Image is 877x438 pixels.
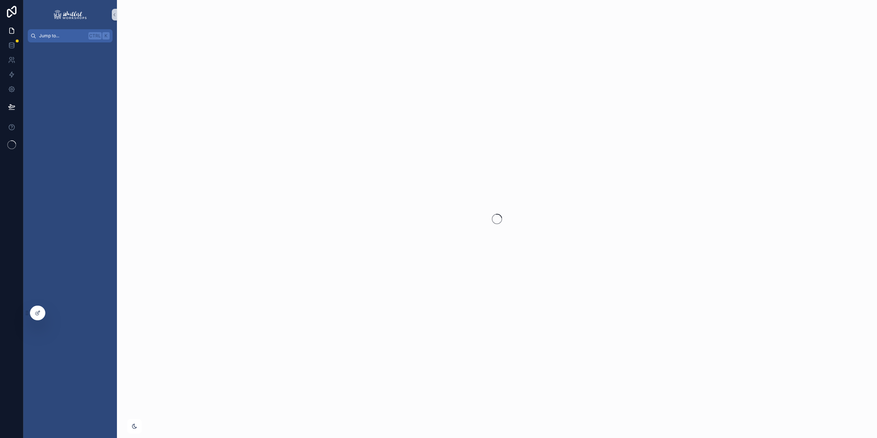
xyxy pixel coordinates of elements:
[23,42,117,56] div: scrollable content
[88,32,102,39] span: Ctrl
[103,33,109,39] span: K
[39,33,86,39] span: Jump to...
[53,9,88,20] img: App logo
[28,29,113,42] button: Jump to...CtrlK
